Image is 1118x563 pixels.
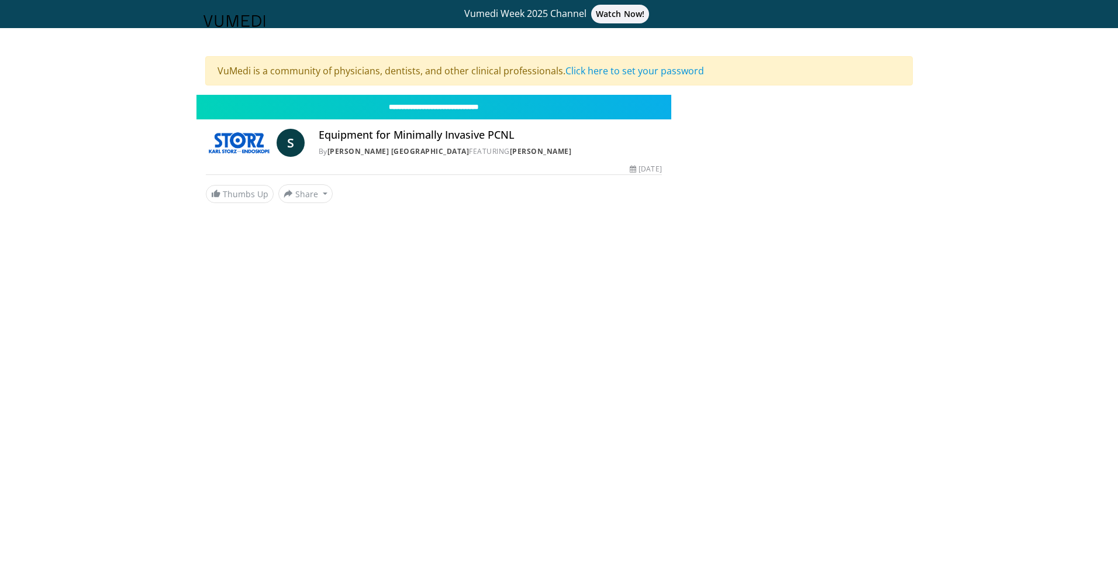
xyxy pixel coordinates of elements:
[510,146,572,156] a: [PERSON_NAME]
[205,56,913,85] div: VuMedi is a community of physicians, dentists, and other clinical professionals.
[630,164,661,174] div: [DATE]
[565,64,704,77] a: Click here to set your password
[206,129,272,157] img: KARL STORZ United States
[327,146,470,156] a: [PERSON_NAME] [GEOGRAPHIC_DATA]
[203,15,265,27] img: VuMedi Logo
[206,185,274,203] a: Thumbs Up
[319,146,662,157] div: By FEATURING
[278,184,333,203] button: Share
[319,129,662,142] h4: Equipment for Minimally Invasive PCNL
[277,129,305,157] a: S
